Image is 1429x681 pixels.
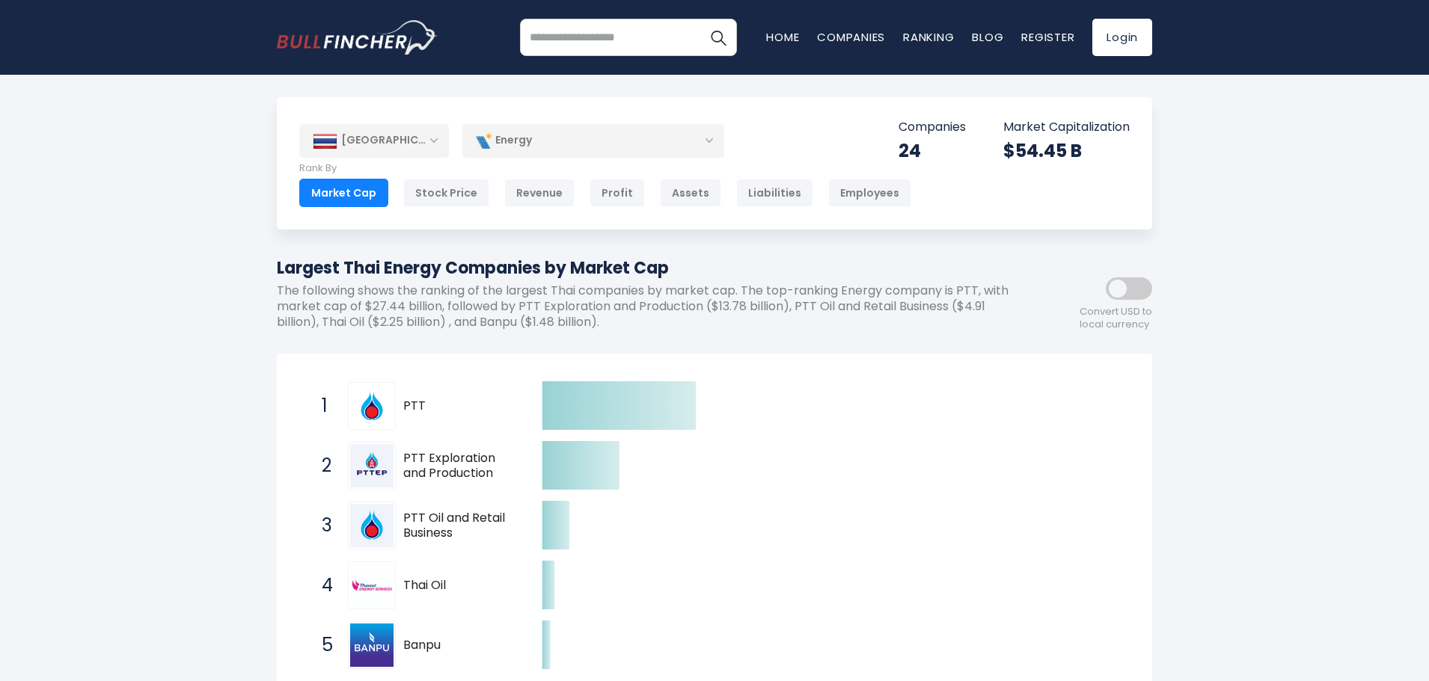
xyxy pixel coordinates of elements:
[403,578,516,594] span: Thai Oil
[766,29,799,45] a: Home
[1080,306,1152,331] span: Convert USD to local currency
[972,29,1003,45] a: Blog
[403,511,516,542] span: PTT Oil and Retail Business
[1003,120,1130,135] p: Market Capitalization
[350,504,394,547] img: PTT Oil and Retail Business
[403,638,516,653] span: Banpu
[350,384,394,428] img: PTT
[403,451,516,482] span: PTT Exploration and Production
[299,124,449,157] div: [GEOGRAPHIC_DATA]
[660,179,721,207] div: Assets
[903,29,954,45] a: Ranking
[817,29,885,45] a: Companies
[1021,29,1074,45] a: Register
[277,283,1018,330] p: The following shows the ranking of the largest Thai companies by market cap. The top-ranking Ener...
[277,20,438,55] img: bullfincher logo
[299,179,388,207] div: Market Cap
[403,179,489,207] div: Stock Price
[314,632,329,658] span: 5
[403,398,516,414] span: PTT
[314,393,329,419] span: 1
[1092,19,1152,56] a: Login
[1003,139,1130,162] div: $54.45 B
[462,123,724,158] div: Energy
[350,564,394,607] img: Thai Oil
[899,139,966,162] div: 24
[590,179,645,207] div: Profit
[736,179,813,207] div: Liabilities
[504,179,575,207] div: Revenue
[700,19,737,56] button: Search
[277,256,1018,280] h1: Largest Thai Energy Companies by Market Cap
[350,444,394,487] img: PTT Exploration and Production
[828,179,911,207] div: Employees
[314,453,329,478] span: 2
[314,513,329,538] span: 3
[299,162,911,175] p: Rank By
[350,623,394,667] img: Banpu
[277,20,438,55] a: Go to homepage
[899,120,966,135] p: Companies
[314,573,329,598] span: 4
